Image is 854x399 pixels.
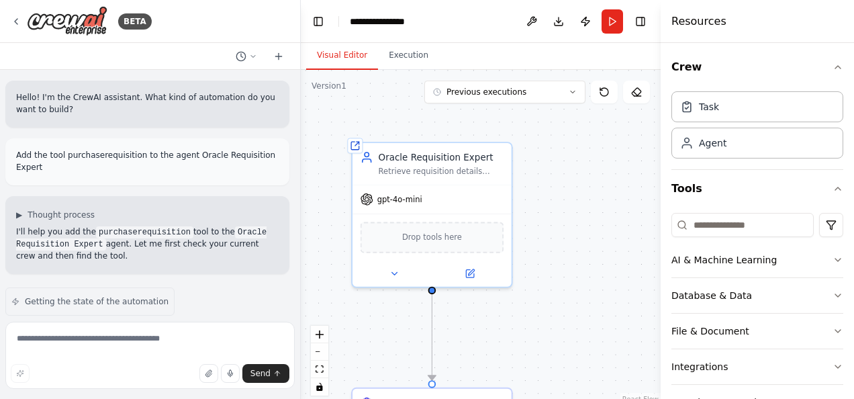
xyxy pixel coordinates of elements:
div: React Flow controls [311,326,328,396]
button: zoom out [311,343,328,361]
button: fit view [311,361,328,378]
button: Previous executions [424,81,585,103]
div: Crew [671,86,843,169]
div: Version 1 [312,81,346,91]
div: Agent [699,136,726,150]
div: Integrations [671,360,728,373]
button: Switch to previous chat [230,48,263,64]
span: Send [250,368,271,379]
div: Task [699,100,719,114]
span: Drop tools here [402,231,462,244]
span: Getting the state of the automation [25,296,169,307]
button: File & Document [671,314,843,349]
div: Oracle Requisition ExpertRetrieve requisition details based on user queries from Oracle Fusion RE... [351,142,512,287]
div: Database & Data [671,289,752,302]
p: I'll help you add the tool to the agent. Let me first check your current crew and then find the t... [16,226,279,262]
button: Hide left sidebar [309,12,328,31]
button: Send [242,364,289,383]
button: toggle interactivity [311,378,328,396]
p: Add the tool purchaserequisition to the agent Oracle Requisition Expert [16,149,279,173]
div: AI & Machine Learning [671,253,777,267]
button: Upload files [199,364,218,383]
button: Integrations [671,349,843,384]
span: gpt-4o-mini [377,194,422,204]
img: Logo [27,6,107,36]
div: BETA [118,13,152,30]
button: Database & Data [671,278,843,313]
h4: Resources [671,13,726,30]
button: Visual Editor [306,42,378,70]
div: Retrieve requisition details based on user queries from Oracle Fusion REST API [379,167,504,177]
p: Hello! I'm the CrewAI assistant. What kind of automation do you want to build? [16,91,279,116]
button: Start a new chat [268,48,289,64]
code: Oracle Requisition Expert [16,226,267,251]
button: zoom in [311,326,328,343]
nav: breadcrumb [350,15,405,28]
button: ▶Thought process [16,210,95,220]
span: Previous executions [446,87,526,97]
button: AI & Machine Learning [671,242,843,277]
div: Oracle Requisition Expert [379,151,504,164]
button: Improve this prompt [11,364,30,383]
button: Click to speak your automation idea [221,364,240,383]
code: purchaserequisition [96,226,193,238]
div: File & Document [671,324,749,338]
button: Crew [671,48,843,86]
div: Shared agent from repository [347,138,363,153]
span: ▶ [16,210,22,220]
span: Thought process [28,210,95,220]
button: Hide right sidebar [631,12,650,31]
button: Tools [671,170,843,208]
g: Edge from 32adea09-7a6f-426f-af1e-6ee4e745b054 to 4cba3b92-fd6e-40c4-a7d8-d70d63ce7546 [426,294,438,381]
button: Open in side panel [433,266,506,281]
button: Execution [378,42,439,70]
